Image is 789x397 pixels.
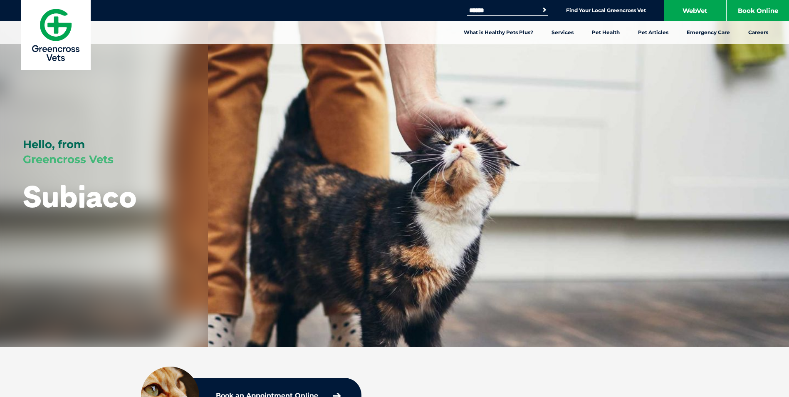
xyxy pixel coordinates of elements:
a: Pet Health [583,21,629,44]
a: Services [542,21,583,44]
span: Hello, from [23,138,85,151]
a: Emergency Care [678,21,739,44]
a: Careers [739,21,777,44]
h1: Subiaco [23,180,137,213]
span: Greencross Vets [23,153,114,166]
a: Pet Articles [629,21,678,44]
button: Search [540,6,549,14]
a: What is Healthy Pets Plus? [455,21,542,44]
a: Find Your Local Greencross Vet [566,7,646,14]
